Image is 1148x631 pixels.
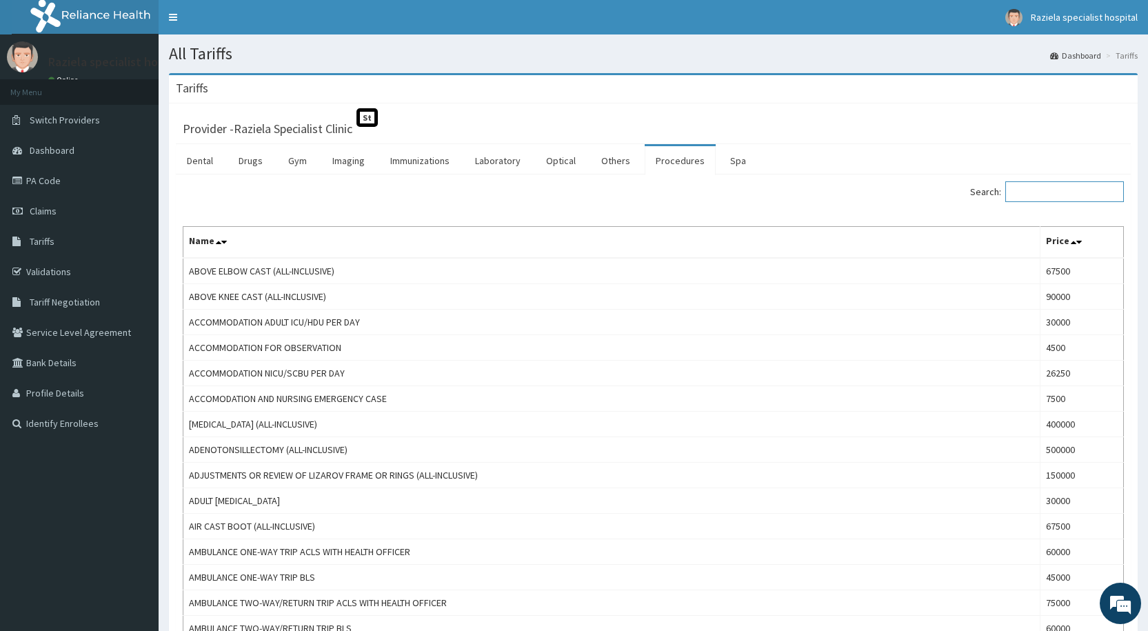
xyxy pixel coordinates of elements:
[1040,488,1124,514] td: 30000
[30,296,100,308] span: Tariff Negotiation
[1050,50,1101,61] a: Dashboard
[183,335,1040,361] td: ACCOMMODATION FOR OBSERVATION
[1040,284,1124,310] td: 90000
[1102,50,1138,61] li: Tariffs
[321,146,376,175] a: Imaging
[176,82,208,94] h3: Tariffs
[183,488,1040,514] td: ADULT [MEDICAL_DATA]
[7,377,263,425] textarea: Type your message and hit 'Enter'
[183,386,1040,412] td: ACCOMODATION AND NURSING EMERGENCY CASE
[1040,463,1124,488] td: 150000
[183,227,1040,259] th: Name
[1005,181,1124,202] input: Search:
[1040,590,1124,616] td: 75000
[183,463,1040,488] td: ADJUSTMENTS OR REVIEW OF LIZAROV FRAME OR RINGS (ALL-INCLUSIVE)
[183,412,1040,437] td: [MEDICAL_DATA] (ALL-INCLUSIVE)
[30,205,57,217] span: Claims
[48,75,81,85] a: Online
[183,123,352,135] h3: Provider - Raziela Specialist Clinic
[1040,565,1124,590] td: 45000
[1040,437,1124,463] td: 500000
[970,181,1124,202] label: Search:
[48,56,188,68] p: Raziela specialist hospital
[26,69,56,103] img: d_794563401_company_1708531726252_794563401
[176,146,224,175] a: Dental
[590,146,641,175] a: Others
[1005,9,1023,26] img: User Image
[80,174,190,313] span: We're online!
[226,7,259,40] div: Minimize live chat window
[535,146,587,175] a: Optical
[183,590,1040,616] td: AMBULANCE TWO-WAY/RETURN TRIP ACLS WITH HEALTH OFFICER
[356,108,378,127] span: St
[183,437,1040,463] td: ADENOTONSILLECTOMY (ALL-INCLUSIVE)
[183,565,1040,590] td: AMBULANCE ONE-WAY TRIP BLS
[183,514,1040,539] td: AIR CAST BOOT (ALL-INCLUSIVE)
[1040,335,1124,361] td: 4500
[1040,258,1124,284] td: 67500
[183,361,1040,386] td: ACCOMMODATION NICU/SCBU PER DAY
[277,146,318,175] a: Gym
[183,310,1040,335] td: ACCOMMODATION ADULT ICU/HDU PER DAY
[72,77,232,95] div: Chat with us now
[183,284,1040,310] td: ABOVE KNEE CAST (ALL-INCLUSIVE)
[183,539,1040,565] td: AMBULANCE ONE-WAY TRIP ACLS WITH HEALTH OFFICER
[379,146,461,175] a: Immunizations
[1040,514,1124,539] td: 67500
[30,114,100,126] span: Switch Providers
[1040,386,1124,412] td: 7500
[1040,227,1124,259] th: Price
[1040,310,1124,335] td: 30000
[1031,11,1138,23] span: Raziela specialist hospital
[719,146,757,175] a: Spa
[183,258,1040,284] td: ABOVE ELBOW CAST (ALL-INCLUSIVE)
[1040,412,1124,437] td: 400000
[645,146,716,175] a: Procedures
[1040,361,1124,386] td: 26250
[1040,539,1124,565] td: 60000
[30,235,54,248] span: Tariffs
[228,146,274,175] a: Drugs
[30,144,74,157] span: Dashboard
[464,146,532,175] a: Laboratory
[169,45,1138,63] h1: All Tariffs
[7,41,38,72] img: User Image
